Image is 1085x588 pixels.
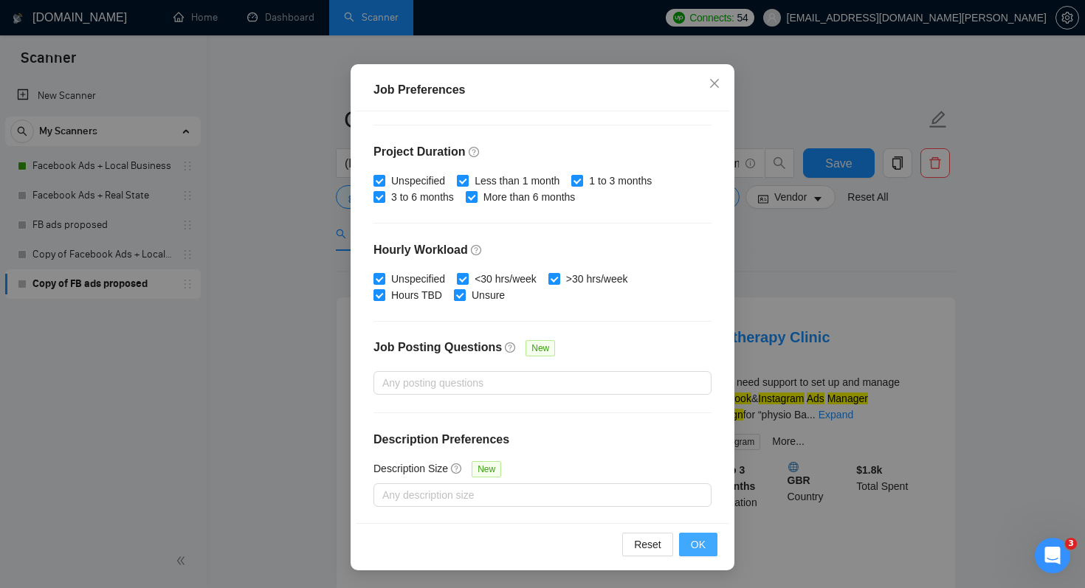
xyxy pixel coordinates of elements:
[373,431,712,449] h4: Description Preferences
[373,460,448,477] h5: Description Size
[469,146,480,158] span: question-circle
[385,287,448,303] span: Hours TBD
[472,461,501,477] span: New
[373,81,712,99] div: Job Preferences
[505,342,517,353] span: question-circle
[634,536,661,553] span: Reset
[385,173,451,189] span: Unspecified
[709,77,720,89] span: close
[695,64,734,104] button: Close
[469,271,542,287] span: <30 hrs/week
[560,271,634,287] span: >30 hrs/week
[385,189,460,205] span: 3 to 6 months
[451,463,463,474] span: question-circle
[622,533,673,556] button: Reset
[526,340,555,356] span: New
[373,339,502,356] h4: Job Posting Questions
[478,189,582,205] span: More than 6 months
[471,244,483,256] span: question-circle
[1035,538,1070,573] iframe: Intercom live chat
[583,173,658,189] span: 1 to 3 months
[373,143,712,161] h4: Project Duration
[466,287,511,303] span: Unsure
[385,271,451,287] span: Unspecified
[373,241,712,259] h4: Hourly Workload
[679,533,717,556] button: OK
[1065,538,1077,550] span: 3
[691,536,706,553] span: OK
[469,173,565,189] span: Less than 1 month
